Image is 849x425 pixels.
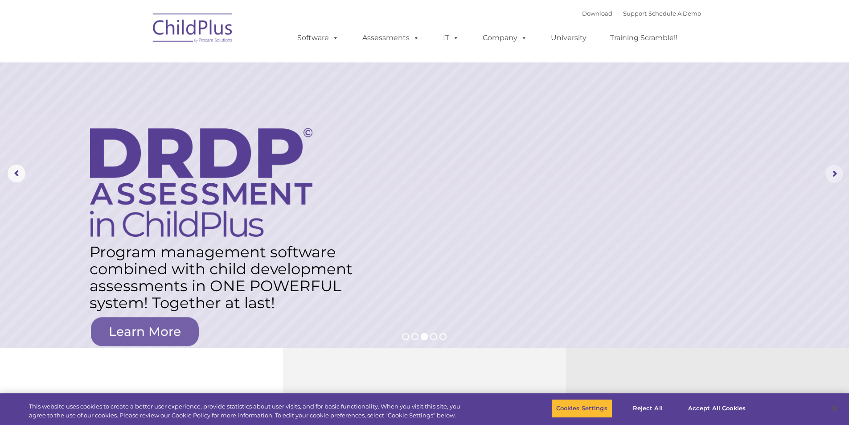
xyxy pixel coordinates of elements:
[601,29,686,47] a: Training Scramble!!
[623,10,647,17] a: Support
[683,399,751,418] button: Accept All Cookies
[582,10,612,17] a: Download
[551,399,612,418] button: Cookies Settings
[148,7,238,52] img: ChildPlus by Procare Solutions
[620,399,676,418] button: Reject All
[91,317,199,346] a: Learn More
[825,399,845,418] button: Close
[542,29,595,47] a: University
[90,243,361,311] rs-layer: Program management software combined with child development assessments in ONE POWERFUL system! T...
[648,10,701,17] a: Schedule A Demo
[582,10,701,17] font: |
[124,59,151,66] span: Last name
[474,29,536,47] a: Company
[90,128,312,237] img: DRDP Assessment in ChildPlus
[288,29,348,47] a: Software
[434,29,468,47] a: IT
[353,29,428,47] a: Assessments
[29,402,467,420] div: This website uses cookies to create a better user experience, provide statistics about user visit...
[124,95,162,102] span: Phone number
